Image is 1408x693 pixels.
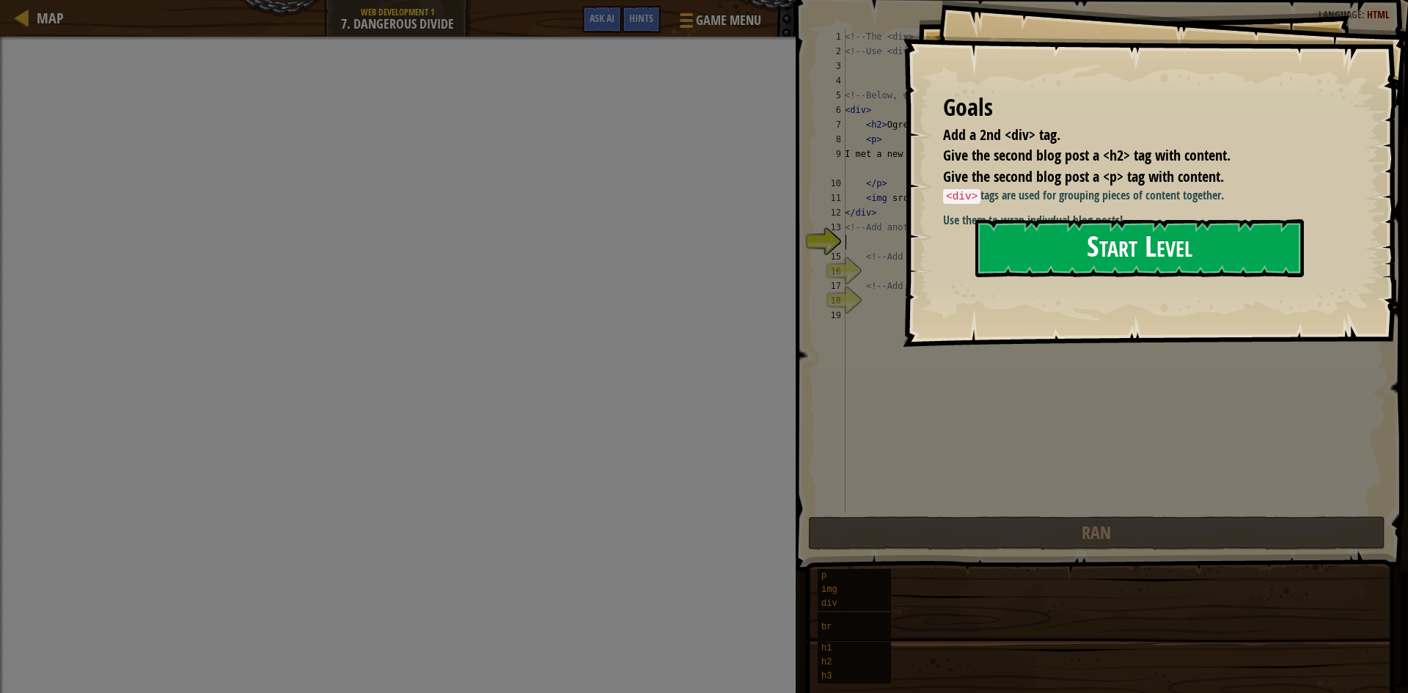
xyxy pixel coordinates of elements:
div: 3 [816,59,846,73]
button: Ran [808,516,1385,550]
span: img [821,584,837,595]
div: 16 [816,264,846,279]
li: Add a 2nd <div> tag. [925,125,1323,146]
span: Game Menu [696,11,761,30]
span: Give the second blog post a <h2> tag with content. [943,145,1231,165]
button: Game Menu [668,6,770,40]
span: Ask AI [590,11,615,25]
li: Give the second blog post a <p> tag with content. [925,166,1323,188]
span: h1 [821,643,832,653]
div: 18 [816,293,846,308]
div: 1 [816,29,846,44]
div: 7 [816,117,846,132]
span: br [821,622,832,632]
div: 15 [816,249,846,264]
div: 19 [816,308,846,323]
span: p [821,571,826,581]
div: 9 [816,147,846,176]
div: 6 [816,103,846,117]
div: 4 [816,73,846,88]
span: Give the second blog post a <p> tag with content. [943,166,1224,186]
button: Start Level [975,219,1304,277]
div: 5 [816,88,846,103]
div: 2 [816,44,846,59]
span: Map [37,8,64,28]
code: <div> [943,189,980,204]
div: 12 [816,205,846,220]
div: 17 [816,279,846,293]
span: h3 [821,671,832,681]
a: Map [29,8,64,28]
div: 11 [816,191,846,205]
span: Add a 2nd <div> tag. [943,125,1060,144]
p: tags are used for grouping pieces of content together. [943,187,1338,205]
div: 8 [816,132,846,147]
span: Ran [1082,521,1111,544]
div: 14 [816,235,846,249]
p: Use them to wrap indivdual blog posts! [943,212,1338,229]
li: Give the second blog post a <h2> tag with content. [925,145,1323,166]
button: Ask AI [582,6,622,33]
span: Hints [629,11,653,25]
span: h2 [821,657,832,667]
div: 13 [816,220,846,235]
div: Goals [943,91,1327,125]
span: div [821,598,837,609]
div: 10 [816,176,846,191]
